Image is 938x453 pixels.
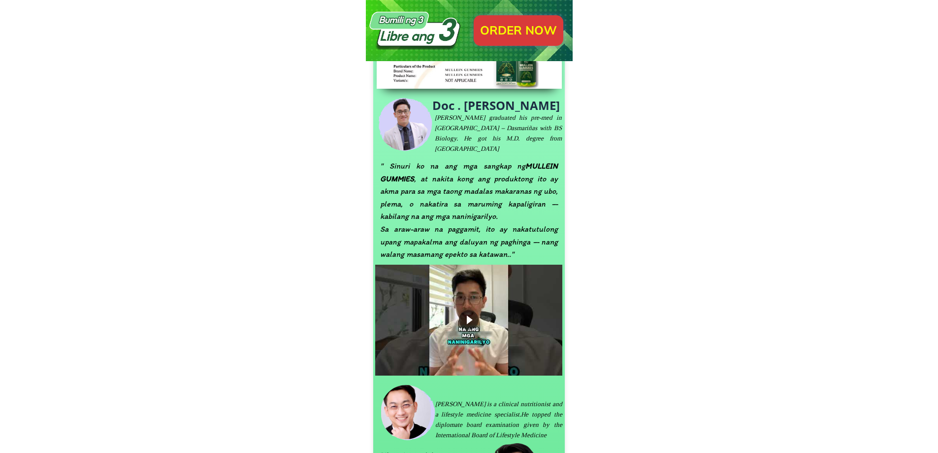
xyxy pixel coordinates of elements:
[423,96,569,115] h3: Doc . [PERSON_NAME]
[435,399,562,440] div: [PERSON_NAME] is a clinical nutritionist and a lifestyle medicine specialist.He topped the diplom...
[435,112,562,154] div: [PERSON_NAME] graduated his pre-med in [GEOGRAPHIC_DATA] – Dasmariñas with BS Biology. He got his...
[474,15,563,46] p: ORDER Now
[380,160,558,261] h3: " Sinuri ko na ang mga sangkap ng , at nakita kong ang produktong ito ay akma para sa mga taong m...
[380,161,558,183] span: MULLEIN GUMMIES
